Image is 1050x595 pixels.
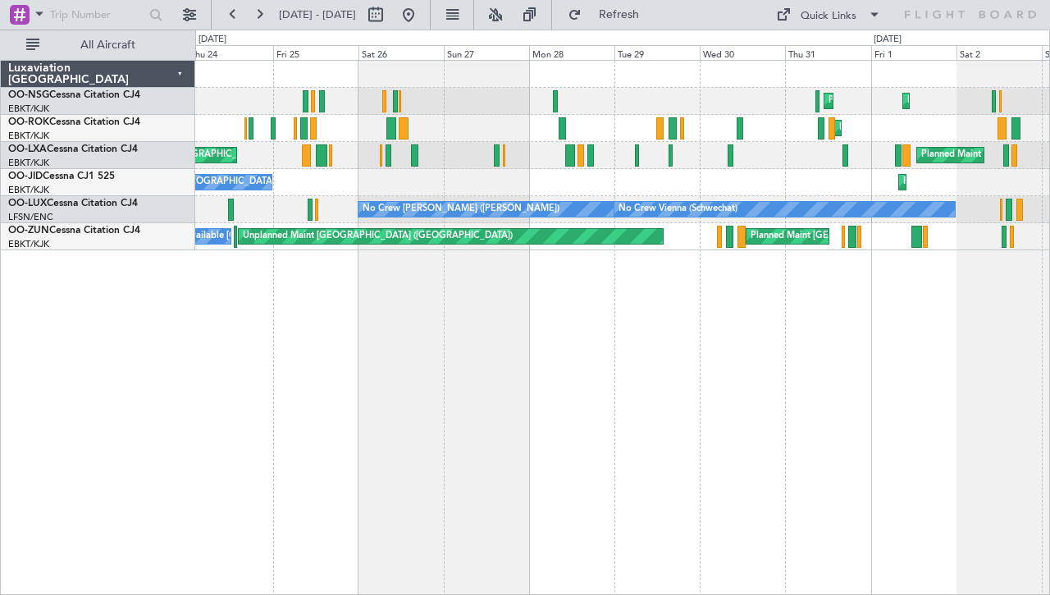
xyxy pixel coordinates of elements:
[956,45,1042,60] div: Sat 2
[768,2,889,28] button: Quick Links
[8,211,53,223] a: LFSN/ENC
[18,32,178,58] button: All Aircraft
[801,8,856,25] div: Quick Links
[273,45,358,60] div: Fri 25
[8,117,140,127] a: OO-ROKCessna Citation CJ4
[829,89,1020,113] div: Planned Maint Kortrijk-[GEOGRAPHIC_DATA]
[614,45,700,60] div: Tue 29
[560,2,659,28] button: Refresh
[8,103,49,115] a: EBKT/KJK
[8,199,47,208] span: OO-LUX
[585,9,654,21] span: Refresh
[8,172,43,181] span: OO-JID
[358,45,444,60] div: Sat 26
[529,45,614,60] div: Mon 28
[8,90,49,100] span: OO-NSG
[43,39,173,51] span: All Aircraft
[8,144,138,154] a: OO-LXACessna Citation CJ4
[243,224,513,249] div: Unplanned Maint [GEOGRAPHIC_DATA] ([GEOGRAPHIC_DATA])
[874,33,902,47] div: [DATE]
[50,2,144,27] input: Trip Number
[8,117,49,127] span: OO-ROK
[8,157,49,169] a: EBKT/KJK
[187,45,272,60] div: Thu 24
[785,45,870,60] div: Thu 31
[444,45,529,60] div: Sun 27
[8,226,140,236] a: OO-ZUNCessna Citation CJ4
[8,226,49,236] span: OO-ZUN
[8,144,47,154] span: OO-LXA
[839,116,1030,140] div: Planned Maint Kortrijk-[GEOGRAPHIC_DATA]
[199,33,226,47] div: [DATE]
[619,197,737,222] div: No Crew Vienna (Schwechat)
[700,45,785,60] div: Wed 30
[8,184,49,196] a: EBKT/KJK
[363,197,559,222] div: No Crew [PERSON_NAME] ([PERSON_NAME])
[8,90,140,100] a: OO-NSGCessna Citation CJ4
[279,7,356,22] span: [DATE] - [DATE]
[8,130,49,142] a: EBKT/KJK
[8,238,49,250] a: EBKT/KJK
[8,199,138,208] a: OO-LUXCessna Citation CJ4
[8,172,115,181] a: OO-JIDCessna CJ1 525
[871,45,956,60] div: Fri 1
[751,224,1048,249] div: Planned Maint [GEOGRAPHIC_DATA] ([GEOGRAPHIC_DATA] National)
